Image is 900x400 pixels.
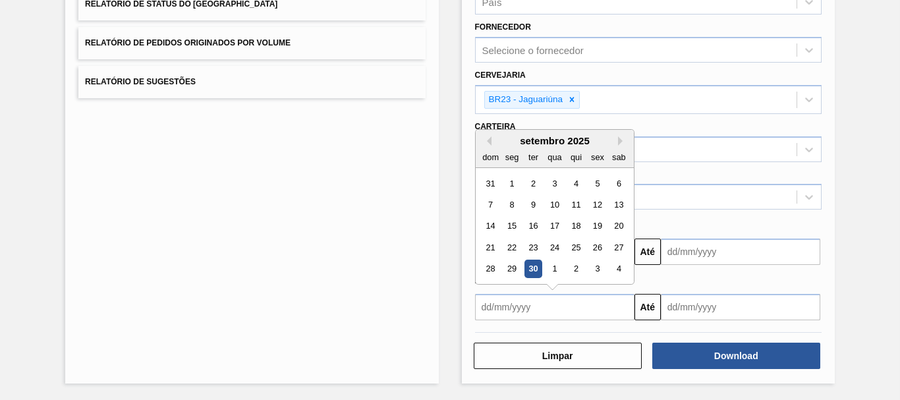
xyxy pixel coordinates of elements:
[475,122,516,131] label: Carteira
[567,260,584,278] div: Choose quinta-feira, 2 de outubro de 2025
[546,260,563,278] div: Choose quarta-feira, 1 de outubro de 2025
[634,239,661,265] button: Até
[661,294,820,320] input: dd/mm/yyyy
[588,148,606,166] div: sex
[475,71,526,80] label: Cervejaria
[588,217,606,235] div: Choose sexta-feira, 19 de setembro de 2025
[524,148,542,166] div: ter
[482,239,499,256] div: Choose domingo, 21 de setembro de 2025
[609,175,627,192] div: Choose sábado, 6 de setembro de 2025
[546,196,563,214] div: Choose quarta-feira, 10 de setembro de 2025
[524,260,542,278] div: Choose terça-feira, 30 de setembro de 2025
[546,148,563,166] div: qua
[567,239,584,256] div: Choose quinta-feira, 25 de setembro de 2025
[482,260,499,278] div: Choose domingo, 28 de setembro de 2025
[609,260,627,278] div: Choose sábado, 4 de outubro de 2025
[609,196,627,214] div: Choose sábado, 13 de setembro de 2025
[524,196,542,214] div: Choose terça-feira, 9 de setembro de 2025
[482,217,499,235] div: Choose domingo, 14 de setembro de 2025
[482,136,492,146] button: Previous Month
[524,217,542,235] div: Choose terça-feira, 16 de setembro de 2025
[482,148,499,166] div: dom
[485,92,565,108] div: BR23 - Jaguariúna
[588,196,606,214] div: Choose sexta-feira, 12 de setembro de 2025
[588,260,606,278] div: Choose sexta-feira, 3 de outubro de 2025
[524,239,542,256] div: Choose terça-feira, 23 de setembro de 2025
[567,175,584,192] div: Choose quinta-feira, 4 de setembro de 2025
[503,260,520,278] div: Choose segunda-feira, 29 de setembro de 2025
[503,175,520,192] div: Choose segunda-feira, 1 de setembro de 2025
[546,217,563,235] div: Choose quarta-feira, 17 de setembro de 2025
[503,217,520,235] div: Choose segunda-feira, 15 de setembro de 2025
[78,27,425,59] button: Relatório de Pedidos Originados por Volume
[503,196,520,214] div: Choose segunda-feira, 8 de setembro de 2025
[476,135,634,146] div: setembro 2025
[482,175,499,192] div: Choose domingo, 31 de agosto de 2025
[475,294,634,320] input: dd/mm/yyyy
[618,136,627,146] button: Next Month
[634,294,661,320] button: Até
[546,175,563,192] div: Choose quarta-feira, 3 de setembro de 2025
[475,22,531,32] label: Fornecedor
[661,239,820,265] input: dd/mm/yyyy
[567,217,584,235] div: Choose quinta-feira, 18 de setembro de 2025
[474,343,642,369] button: Limpar
[588,175,606,192] div: Choose sexta-feira, 5 de setembro de 2025
[652,343,820,369] button: Download
[482,196,499,214] div: Choose domingo, 7 de setembro de 2025
[480,173,629,279] div: month 2025-09
[78,66,425,98] button: Relatório de Sugestões
[609,217,627,235] div: Choose sábado, 20 de setembro de 2025
[546,239,563,256] div: Choose quarta-feira, 24 de setembro de 2025
[85,38,291,47] span: Relatório de Pedidos Originados por Volume
[503,239,520,256] div: Choose segunda-feira, 22 de setembro de 2025
[482,45,584,56] div: Selecione o fornecedor
[588,239,606,256] div: Choose sexta-feira, 26 de setembro de 2025
[85,77,196,86] span: Relatório de Sugestões
[609,239,627,256] div: Choose sábado, 27 de setembro de 2025
[567,148,584,166] div: qui
[609,148,627,166] div: sab
[567,196,584,214] div: Choose quinta-feira, 11 de setembro de 2025
[524,175,542,192] div: Choose terça-feira, 2 de setembro de 2025
[503,148,520,166] div: seg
